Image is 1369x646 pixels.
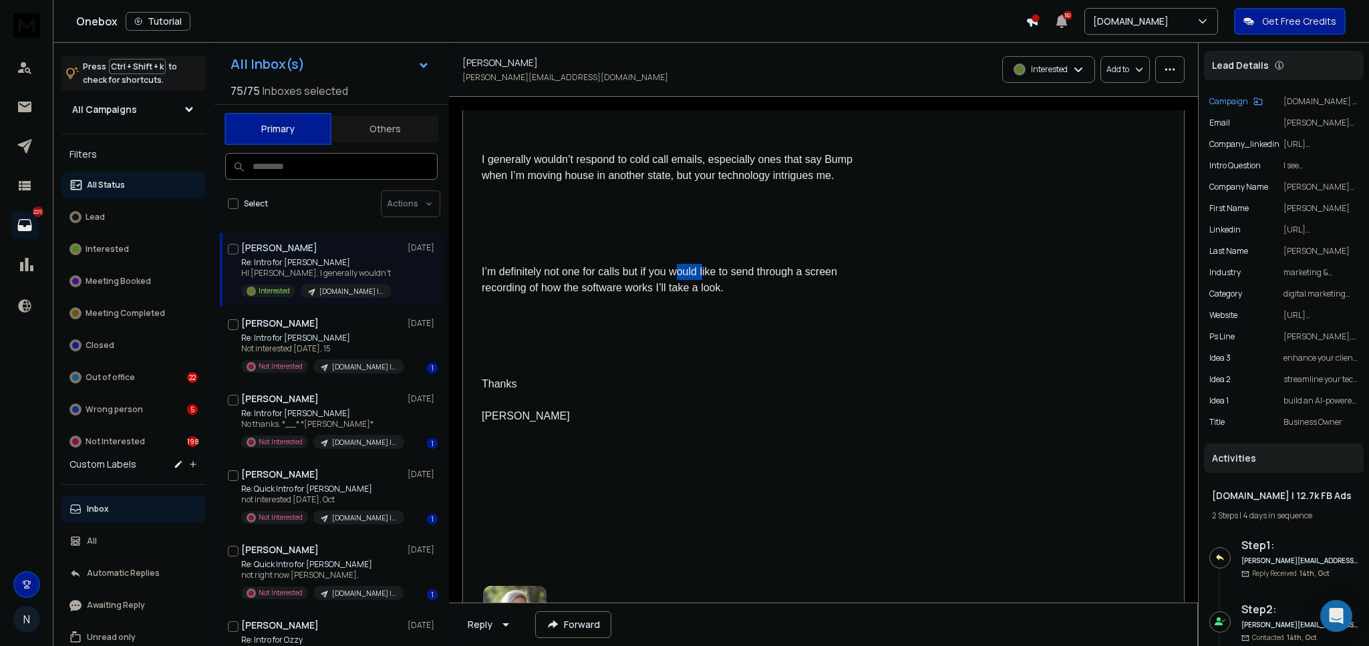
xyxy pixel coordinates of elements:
[482,408,872,424] div: [PERSON_NAME]
[13,606,40,633] button: N
[1209,374,1231,385] p: Idea 2
[241,408,402,419] p: Re: Intro for [PERSON_NAME]
[427,589,438,600] div: 1
[1283,224,1358,235] p: [URL][DOMAIN_NAME]
[332,589,396,599] p: [DOMAIN_NAME] | 12.7k FB Ads
[241,494,402,505] p: not interested [DATE], Oct
[1093,15,1174,28] p: [DOMAIN_NAME]
[457,611,524,638] button: Reply
[241,317,319,330] h1: [PERSON_NAME]
[1283,331,1358,342] p: [PERSON_NAME], would you be the best person to speak to about Ads management and growth systems?
[1212,489,1356,502] h1: [DOMAIN_NAME] | 12.7k FB Ads
[61,428,206,455] button: Not Interested198
[61,172,206,198] button: All Status
[241,257,392,268] p: Re: Intro for [PERSON_NAME]
[61,300,206,327] button: Meeting Completed
[1283,267,1358,278] p: marketing & advertising
[462,56,538,69] h1: [PERSON_NAME]
[332,513,396,523] p: [DOMAIN_NAME] | 12.7k FB Ads
[87,504,109,514] p: Inbox
[61,204,206,230] button: Lead
[1209,267,1241,278] p: industry
[126,12,190,31] button: Tutorial
[1209,96,1263,107] button: Campaign
[1283,417,1358,428] p: Business Owner
[61,396,206,423] button: Wrong person5
[86,308,165,319] p: Meeting Completed
[241,570,402,581] p: not right now [PERSON_NAME],
[1209,310,1237,321] p: website
[1241,620,1358,630] h6: [PERSON_NAME][EMAIL_ADDRESS][DOMAIN_NAME]
[83,60,177,87] p: Press to check for shortcuts.
[1243,510,1312,521] span: 4 days in sequence
[1283,182,1358,192] p: [PERSON_NAME] Digital
[61,560,206,587] button: Automatic Replies
[86,212,105,222] p: Lead
[87,600,145,611] p: Awaiting Reply
[1209,160,1261,171] p: Intro Question
[87,180,125,190] p: All Status
[1209,182,1268,192] p: Company Name
[1283,160,1358,171] p: I see [PERSON_NAME] Digital emphasizes ethical practices and transparency in your digital strateg...
[1212,510,1356,521] div: |
[408,620,438,631] p: [DATE]
[1209,246,1248,257] p: Last Name
[231,83,260,99] span: 75 / 75
[1212,510,1238,521] span: 2 Steps
[1262,15,1336,28] p: Get Free Credits
[11,212,38,238] a: 225
[427,514,438,524] div: 1
[259,512,303,522] p: Not Interested
[241,484,402,494] p: Re: Quick Intro for [PERSON_NAME]
[332,362,396,372] p: [DOMAIN_NAME] | 12.7k FB Ads
[72,103,137,116] h1: All Campaigns
[1283,395,1358,406] p: build an AI-powered internal SaaS platform that integrates your ad spend, client campaign data, a...
[241,468,319,481] h1: [PERSON_NAME]
[1252,633,1317,643] p: Contacted
[1234,8,1346,35] button: Get Free Credits
[1241,556,1358,566] h6: [PERSON_NAME][EMAIL_ADDRESS][DOMAIN_NAME]
[427,438,438,449] div: 1
[86,404,143,415] p: Wrong person
[1063,11,1072,20] span: 50
[1283,374,1358,385] p: streamline your tech infrastructure by automating end-to-end campaign management workflows using ...
[224,113,331,145] button: Primary
[1209,353,1231,363] p: Idea 3
[187,372,198,383] div: 22
[332,438,396,448] p: [DOMAIN_NAME] | 12.7k FB Ads
[1300,569,1330,578] span: 14th, Oct
[1209,224,1241,235] p: linkedin
[535,611,611,638] button: Forward
[1209,395,1229,406] p: Idea 1
[1283,246,1358,257] p: [PERSON_NAME]
[76,12,1026,31] div: Onebox
[331,114,438,144] button: Others
[1287,633,1317,642] span: 14th, Oct
[1283,203,1358,214] p: [PERSON_NAME]
[241,392,319,406] h1: [PERSON_NAME]
[61,268,206,295] button: Meeting Booked
[1209,96,1248,107] p: Campaign
[259,437,303,447] p: Not Interested
[61,145,206,164] h3: Filters
[1212,59,1269,72] p: Lead Details
[86,244,129,255] p: Interested
[1283,118,1358,128] p: [PERSON_NAME][EMAIL_ADDRESS][DOMAIN_NAME]
[241,343,402,354] p: Not interested [DATE], 15
[1209,118,1230,128] p: Email
[86,276,151,287] p: Meeting Booked
[1283,353,1358,363] p: enhance your client growth strategies by deploying a full-service solution that combines propriet...
[408,243,438,253] p: [DATE]
[427,363,438,373] div: 1
[1252,569,1330,579] p: Reply Received
[1241,601,1358,617] h6: Step 2 :
[244,198,268,209] label: Select
[231,57,305,71] h1: All Inbox(s)
[1283,289,1358,299] p: digital marketing companies
[61,496,206,522] button: Inbox
[61,332,206,359] button: Closed
[482,152,872,184] div: I generally wouldn’t respond to cold call emails, especially ones that say Bump when I’m moving h...
[86,436,145,447] p: Not Interested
